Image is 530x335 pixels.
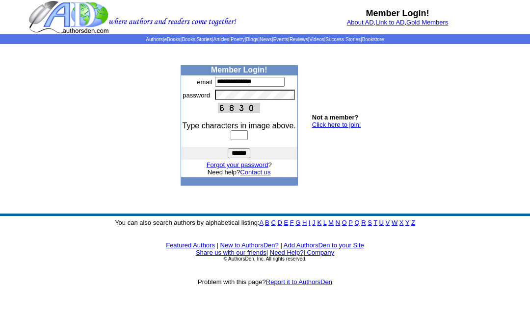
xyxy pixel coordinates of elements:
[208,168,271,176] font: Need help?
[240,168,270,176] a: Contact us
[207,161,268,168] a: Forgot your password
[197,78,212,86] font: email
[265,219,269,226] a: B
[366,8,429,18] b: Member Login!
[309,37,324,42] a: Videos
[164,37,180,42] a: eBooks
[213,37,230,42] a: Articles
[146,37,162,42] a: Authors
[303,249,334,256] font: |
[271,219,275,226] a: C
[211,66,267,74] b: Member Login!
[348,219,352,226] a: P
[336,219,340,226] a: N
[328,219,334,226] a: M
[342,219,347,226] a: O
[277,219,282,226] a: D
[260,37,272,42] a: News
[307,249,334,256] a: Company
[312,114,359,121] b: Not a member?
[183,92,210,99] font: password
[411,219,415,226] a: Z
[146,37,384,42] span: | | | | | | | | | | | |
[386,219,390,226] a: V
[399,219,404,226] a: X
[312,219,316,226] a: J
[302,219,307,226] a: H
[295,219,300,226] a: G
[375,19,404,26] a: Link to AD
[266,249,268,256] font: |
[223,256,306,262] font: © AuthorsDen, Inc. All rights reserved.
[220,241,279,249] a: New to AuthorsDen?
[198,278,332,286] font: Problem with this page?
[392,219,397,226] a: W
[196,249,266,256] a: Share us with our friends
[362,37,384,42] a: Bookstore
[290,37,308,42] a: Reviews
[207,161,272,168] font: ?
[183,121,296,130] font: Type characters in image above.
[166,241,215,249] a: Featured Authors
[260,219,264,226] a: A
[323,219,327,226] a: L
[368,219,372,226] a: S
[406,19,448,26] a: Gold Members
[217,241,218,249] font: |
[231,37,245,42] a: Poetry
[312,121,361,128] a: Click here to join!
[325,37,361,42] a: Success Stories
[347,19,449,26] font: , ,
[290,219,294,226] a: F
[182,37,195,42] a: Books
[270,249,304,256] a: Need Help?
[218,103,260,113] img: This Is CAPTCHA Image
[361,219,366,226] a: R
[197,37,212,42] a: Stories
[280,241,282,249] font: |
[309,219,311,226] a: I
[354,219,359,226] a: Q
[405,219,409,226] a: Y
[284,219,288,226] a: E
[379,219,384,226] a: U
[284,241,364,249] a: Add AuthorsDen to your Site
[273,37,289,42] a: Events
[266,278,332,286] a: Report it to AuthorsDen
[115,219,415,226] font: You can also search authors by alphabetical listing:
[373,219,377,226] a: T
[317,219,321,226] a: K
[246,37,258,42] a: Blogs
[347,19,374,26] a: About AD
